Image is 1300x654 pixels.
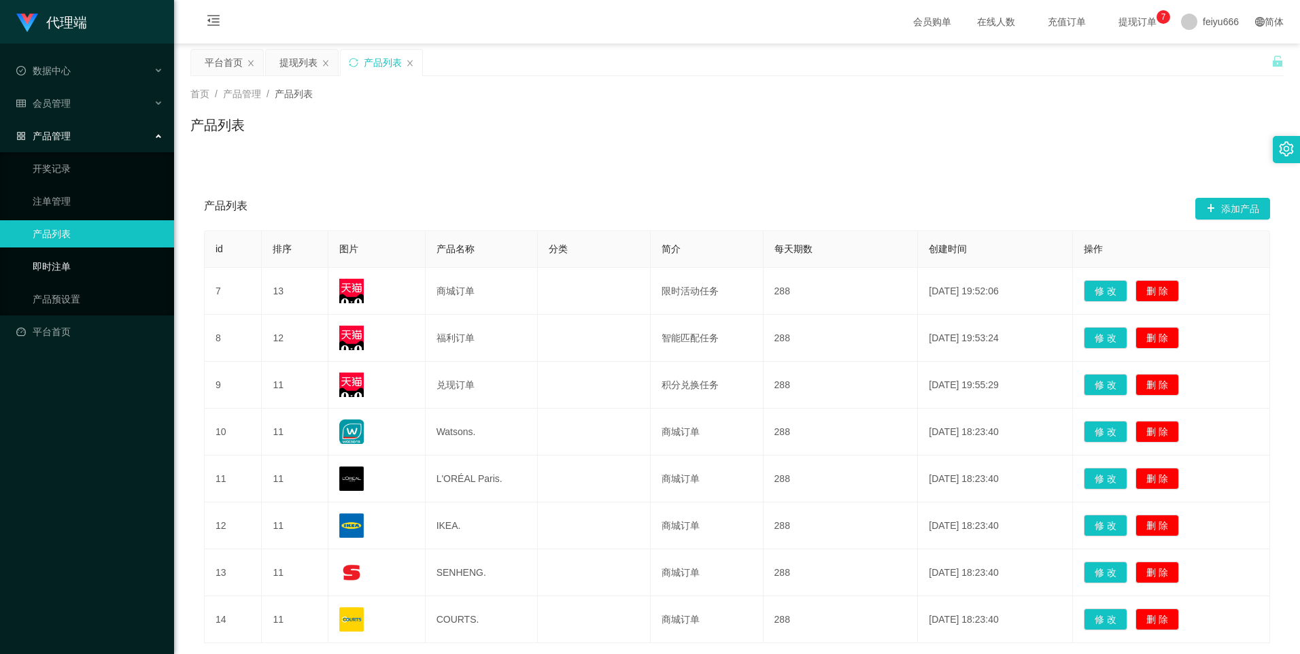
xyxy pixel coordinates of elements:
span: 产品列表 [275,88,313,99]
button: 删 除 [1135,421,1179,443]
button: 图标: plus添加产品 [1195,198,1270,220]
img: 68176f62e0d74.png [339,560,364,585]
td: 288 [764,268,919,315]
img: 68176c60d0f9a.png [339,466,364,491]
td: 兑现订单 [426,362,538,409]
td: 限时活动任务 [651,268,764,315]
sup: 7 [1157,10,1170,24]
span: 图片 [339,243,358,254]
span: 创建时间 [929,243,967,254]
h1: 产品列表 [190,115,245,135]
td: 288 [764,596,919,643]
td: COURTS. [426,596,538,643]
td: 11 [205,455,262,502]
span: 数据中心 [16,65,71,76]
a: 产品预设置 [33,286,163,313]
i: 图标: menu-fold [190,1,237,44]
button: 修 改 [1084,327,1127,349]
td: 288 [764,502,919,549]
span: 产品列表 [204,198,247,220]
a: 图标: dashboard平台首页 [16,318,163,345]
td: Watsons. [426,409,538,455]
td: [DATE] 18:23:40 [918,455,1073,502]
button: 删 除 [1135,280,1179,302]
span: 产品名称 [437,243,475,254]
span: 产品管理 [223,88,261,99]
i: 图标: table [16,99,26,108]
td: 11 [262,549,328,596]
i: 图标: sync [349,58,358,67]
span: 充值订单 [1041,17,1093,27]
span: 首页 [190,88,209,99]
span: / [267,88,269,99]
button: 修 改 [1084,608,1127,630]
button: 修 改 [1084,562,1127,583]
td: 10 [205,409,262,455]
td: [DATE] 18:23:40 [918,549,1073,596]
a: 产品列表 [33,220,163,247]
td: L'ORÉAL Paris. [426,455,538,502]
td: 商城订单 [651,596,764,643]
td: 智能匹配任务 [651,315,764,362]
i: 图标: unlock [1271,55,1284,67]
span: 产品管理 [16,131,71,141]
span: id [216,243,223,254]
td: 11 [262,596,328,643]
i: 图标: close [322,59,330,67]
td: 12 [262,315,328,362]
td: 商城订单 [651,455,764,502]
img: logo.9652507e.png [16,14,38,33]
span: 排序 [273,243,292,254]
td: 288 [764,409,919,455]
td: 13 [205,549,262,596]
td: 商城订单 [651,549,764,596]
td: 11 [262,455,328,502]
td: [DATE] 19:52:06 [918,268,1073,315]
img: 68176f9e1526a.png [339,607,364,632]
span: / [215,88,218,99]
button: 修 改 [1084,468,1127,489]
button: 删 除 [1135,327,1179,349]
td: 11 [262,362,328,409]
div: 平台首页 [205,50,243,75]
i: 图标: global [1255,17,1265,27]
td: [DATE] 19:55:29 [918,362,1073,409]
img: 68176ef633d27.png [339,513,364,538]
td: [DATE] 18:23:40 [918,502,1073,549]
td: 11 [262,502,328,549]
button: 删 除 [1135,515,1179,536]
td: [DATE] 19:53:24 [918,315,1073,362]
button: 修 改 [1084,374,1127,396]
i: 图标: appstore-o [16,131,26,141]
a: 代理端 [16,16,87,27]
td: 288 [764,549,919,596]
td: 福利订单 [426,315,538,362]
a: 开奖记录 [33,155,163,182]
i: 图标: setting [1279,141,1294,156]
span: 提现订单 [1112,17,1163,27]
td: IKEA. [426,502,538,549]
td: 商城订单 [651,409,764,455]
h1: 代理端 [46,1,87,44]
img: 68c275e721a70.jpg [339,373,364,397]
td: 11 [262,409,328,455]
td: 288 [764,315,919,362]
td: [DATE] 18:23:40 [918,596,1073,643]
p: 7 [1161,10,1166,24]
td: 积分兑换任务 [651,362,764,409]
span: 分类 [549,243,568,254]
span: 在线人数 [970,17,1022,27]
i: 图标: check-circle-o [16,66,26,75]
button: 删 除 [1135,608,1179,630]
div: 产品列表 [364,50,402,75]
i: 图标: close [247,59,255,67]
div: 提现列表 [279,50,318,75]
img: 68176a989e162.jpg [339,419,364,444]
button: 删 除 [1135,562,1179,583]
td: 288 [764,362,919,409]
button: 删 除 [1135,468,1179,489]
td: 8 [205,315,262,362]
button: 修 改 [1084,515,1127,536]
td: 9 [205,362,262,409]
a: 即时注单 [33,253,163,280]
